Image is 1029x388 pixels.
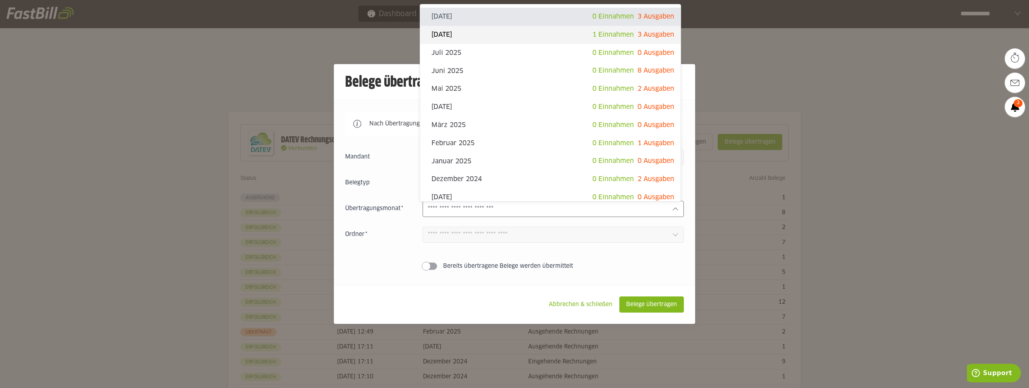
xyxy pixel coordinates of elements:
[592,86,634,92] span: 0 Einnahmen
[592,140,634,146] span: 0 Einnahmen
[637,140,674,146] span: 1 Ausgaben
[542,296,619,313] sl-button: Abbrechen & schließen
[420,62,681,80] sl-option: Juni 2025
[592,176,634,182] span: 0 Einnahmen
[420,134,681,152] sl-option: Februar 2025
[637,104,674,110] span: 0 Ausgaben
[637,13,674,20] span: 3 Ausgaben
[592,13,634,20] span: 0 Einnahmen
[637,158,674,164] span: 0 Ausgaben
[637,67,674,74] span: 8 Ausgaben
[592,122,634,128] span: 0 Einnahmen
[420,8,681,26] sl-option: [DATE]
[420,188,681,207] sl-option: [DATE]
[637,194,674,200] span: 0 Ausgaben
[345,262,684,270] sl-switch: Bereits übertragene Belege werden übermittelt
[592,67,634,74] span: 0 Einnahmen
[637,122,674,128] span: 0 Ausgaben
[619,296,684,313] sl-button: Belege übertragen
[637,176,674,182] span: 2 Ausgaben
[592,194,634,200] span: 0 Einnahmen
[420,44,681,62] sl-option: Juli 2025
[420,26,681,44] sl-option: [DATE]
[637,86,674,92] span: 2 Ausgaben
[592,31,634,38] span: 1 Einnahmen
[637,50,674,56] span: 0 Ausgaben
[1014,99,1023,107] span: 3
[592,158,634,164] span: 0 Einnahmen
[420,152,681,170] sl-option: Januar 2025
[967,364,1021,384] iframe: Öffnet ein Widget, in dem Sie weitere Informationen finden
[592,104,634,110] span: 0 Einnahmen
[420,116,681,134] sl-option: März 2025
[637,31,674,38] span: 3 Ausgaben
[592,50,634,56] span: 0 Einnahmen
[1005,97,1025,117] a: 3
[420,170,681,188] sl-option: Dezember 2024
[420,98,681,116] sl-option: [DATE]
[420,80,681,98] sl-option: Mai 2025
